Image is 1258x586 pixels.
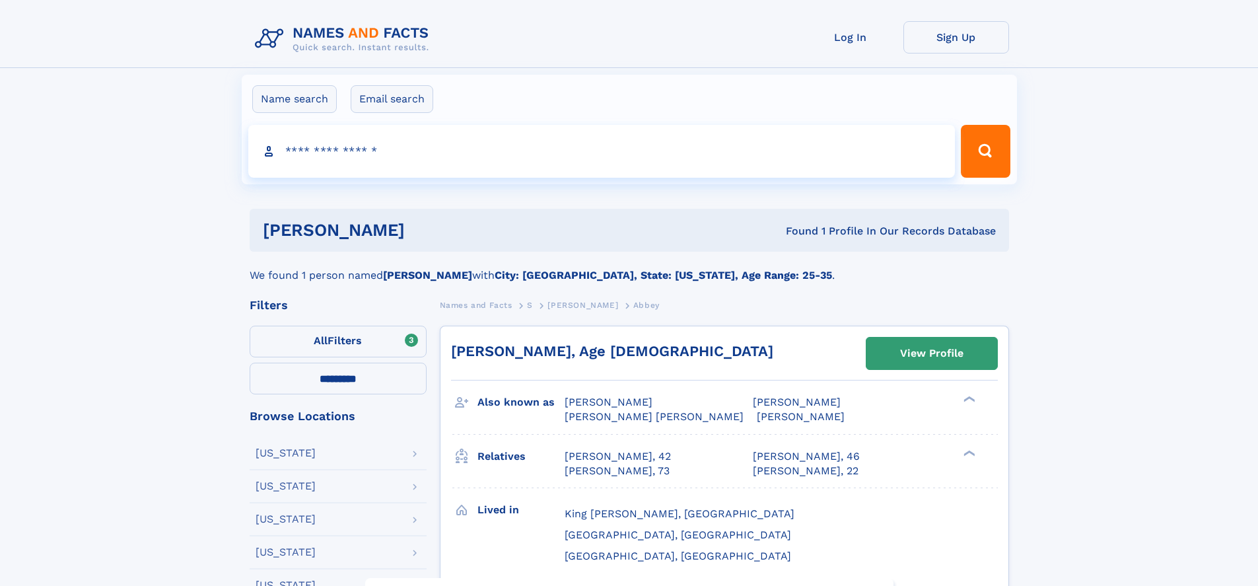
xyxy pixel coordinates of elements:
[250,410,427,422] div: Browse Locations
[565,449,671,464] a: [PERSON_NAME], 42
[314,334,328,347] span: All
[753,449,860,464] a: [PERSON_NAME], 46
[565,550,791,562] span: [GEOGRAPHIC_DATA], [GEOGRAPHIC_DATA]
[248,125,956,178] input: search input
[960,395,976,404] div: ❯
[960,449,976,457] div: ❯
[527,297,533,313] a: S
[903,21,1009,54] a: Sign Up
[250,21,440,57] img: Logo Names and Facts
[351,85,433,113] label: Email search
[250,299,427,311] div: Filters
[263,222,596,238] h1: [PERSON_NAME]
[440,297,512,313] a: Names and Facts
[595,224,996,238] div: Found 1 Profile In Our Records Database
[565,529,791,541] span: [GEOGRAPHIC_DATA], [GEOGRAPHIC_DATA]
[633,301,660,310] span: Abbey
[383,269,472,281] b: [PERSON_NAME]
[256,547,316,558] div: [US_STATE]
[477,445,565,468] h3: Relatives
[256,481,316,492] div: [US_STATE]
[547,301,618,310] span: [PERSON_NAME]
[565,410,744,423] span: [PERSON_NAME] [PERSON_NAME]
[256,514,316,525] div: [US_STATE]
[565,396,652,408] span: [PERSON_NAME]
[757,410,845,423] span: [PERSON_NAME]
[250,252,1009,283] div: We found 1 person named with .
[753,464,858,478] a: [PERSON_NAME], 22
[565,507,794,520] span: King [PERSON_NAME], [GEOGRAPHIC_DATA]
[477,391,565,414] h3: Also known as
[451,343,773,359] a: [PERSON_NAME], Age [DEMOGRAPHIC_DATA]
[961,125,1010,178] button: Search Button
[753,396,841,408] span: [PERSON_NAME]
[252,85,337,113] label: Name search
[256,448,316,458] div: [US_STATE]
[547,297,618,313] a: [PERSON_NAME]
[477,499,565,521] h3: Lived in
[250,326,427,357] label: Filters
[527,301,533,310] span: S
[565,464,670,478] a: [PERSON_NAME], 73
[798,21,903,54] a: Log In
[900,338,963,369] div: View Profile
[495,269,832,281] b: City: [GEOGRAPHIC_DATA], State: [US_STATE], Age Range: 25-35
[866,338,997,369] a: View Profile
